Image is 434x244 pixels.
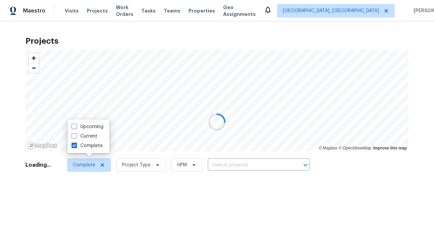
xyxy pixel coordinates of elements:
a: Mapbox [319,146,337,150]
label: Upcoming [72,123,103,130]
a: Improve this map [373,146,407,150]
label: Current [72,133,97,140]
a: Mapbox homepage [27,142,57,149]
label: Complete [72,142,103,149]
a: OpenStreetMap [338,146,371,150]
button: Zoom in [29,53,39,63]
button: Zoom out [29,63,39,73]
